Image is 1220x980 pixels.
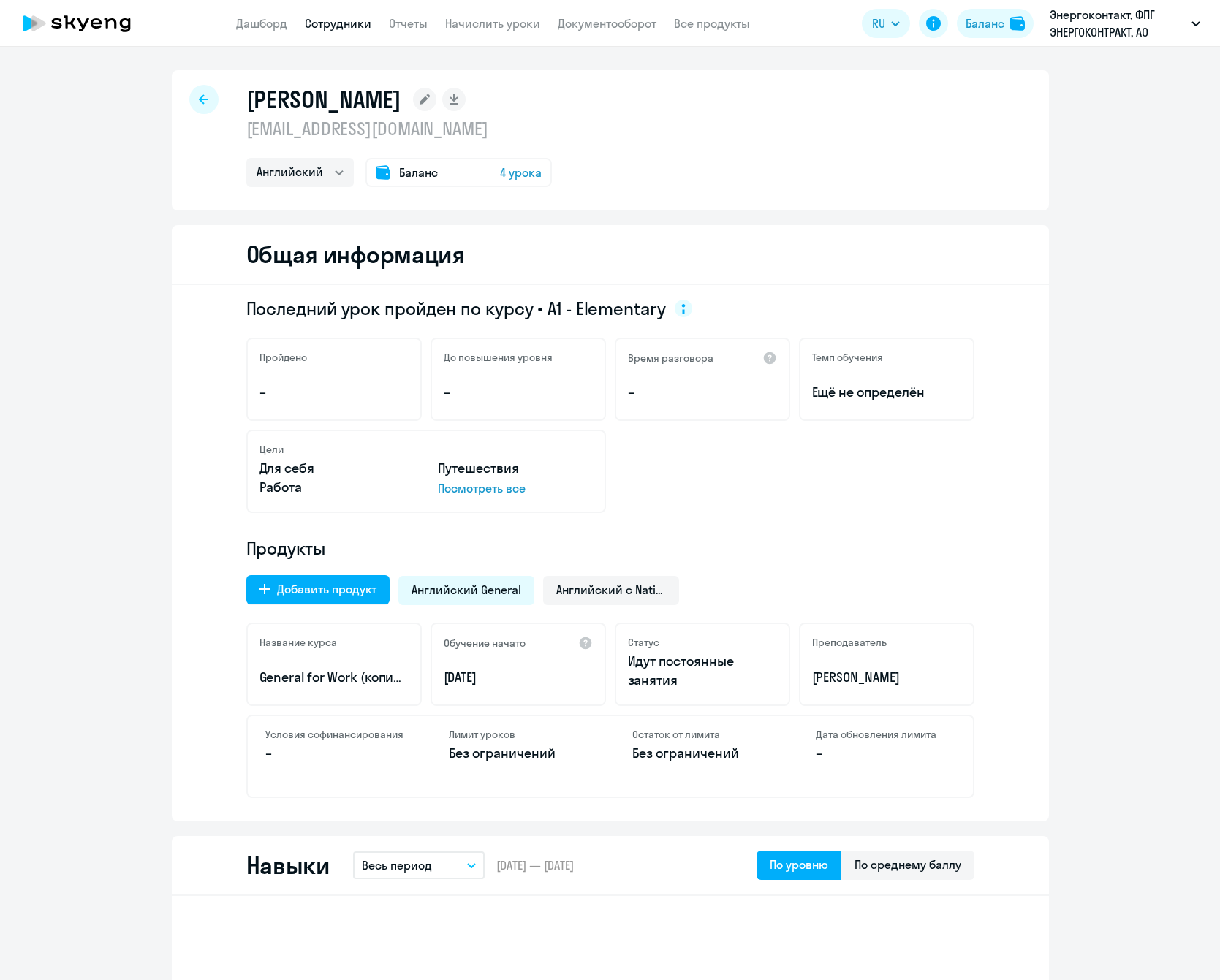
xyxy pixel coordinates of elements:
[305,16,371,31] a: Сотрудники
[265,744,405,763] p: –
[259,478,414,497] p: Работа
[246,85,401,114] h1: [PERSON_NAME]
[259,668,409,687] p: General for Work (копия General)
[855,856,961,873] div: По среднему баллу
[277,580,376,598] div: Добавить продукт
[236,16,287,31] a: Дашборд
[444,637,526,650] h5: Обучение начато
[438,459,593,478] p: Путешествия
[353,851,485,879] button: Весь период
[628,636,659,649] h5: Статус
[259,459,414,478] p: Для себя
[445,16,540,31] a: Начислить уроки
[246,117,552,140] p: [EMAIL_ADDRESS][DOMAIN_NAME]
[558,16,656,31] a: Документооборот
[259,636,337,649] h5: Название курса
[770,856,828,873] div: По уровню
[412,582,521,598] span: Английский General
[1050,6,1186,41] p: Энергоконтакт, ФПГ ЭНЕРГОКОНТРАКТ, АО
[632,744,772,763] p: Без ограничений
[259,383,409,402] p: –
[862,9,910,38] button: RU
[399,164,438,181] span: Баланс
[449,744,588,763] p: Без ограничений
[556,582,666,598] span: Английский с Native
[246,297,666,320] span: Последний урок пройден по курсу • A1 - Elementary
[259,351,307,364] h5: Пройдено
[246,536,974,560] h4: Продукты
[389,16,428,31] a: Отчеты
[449,728,588,741] h4: Лимит уроков
[628,352,713,365] h5: Время разговора
[812,636,887,649] h5: Преподаватель
[265,728,405,741] h4: Условия софинансирования
[628,652,777,690] p: Идут постоянные занятия
[628,383,777,402] p: –
[812,383,961,402] span: Ещё не определён
[966,15,1004,32] div: Баланс
[246,575,390,604] button: Добавить продукт
[444,668,593,687] p: [DATE]
[674,16,750,31] a: Все продукты
[500,164,542,181] span: 4 урока
[246,851,330,880] h2: Навыки
[872,15,885,32] span: RU
[812,668,961,687] p: [PERSON_NAME]
[816,744,955,763] p: –
[259,443,284,456] h5: Цели
[362,856,432,874] p: Весь период
[496,857,574,873] span: [DATE] — [DATE]
[438,479,593,497] p: Посмотреть все
[246,240,465,269] h2: Общая информация
[957,9,1034,38] button: Балансbalance
[1010,16,1025,31] img: balance
[816,728,955,741] h4: Дата обновления лимита
[444,351,553,364] h5: До повышения уровня
[444,383,593,402] p: –
[1042,6,1208,41] button: Энергоконтакт, ФПГ ЭНЕРГОКОНТРАКТ, АО
[632,728,772,741] h4: Остаток от лимита
[812,351,883,364] h5: Темп обучения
